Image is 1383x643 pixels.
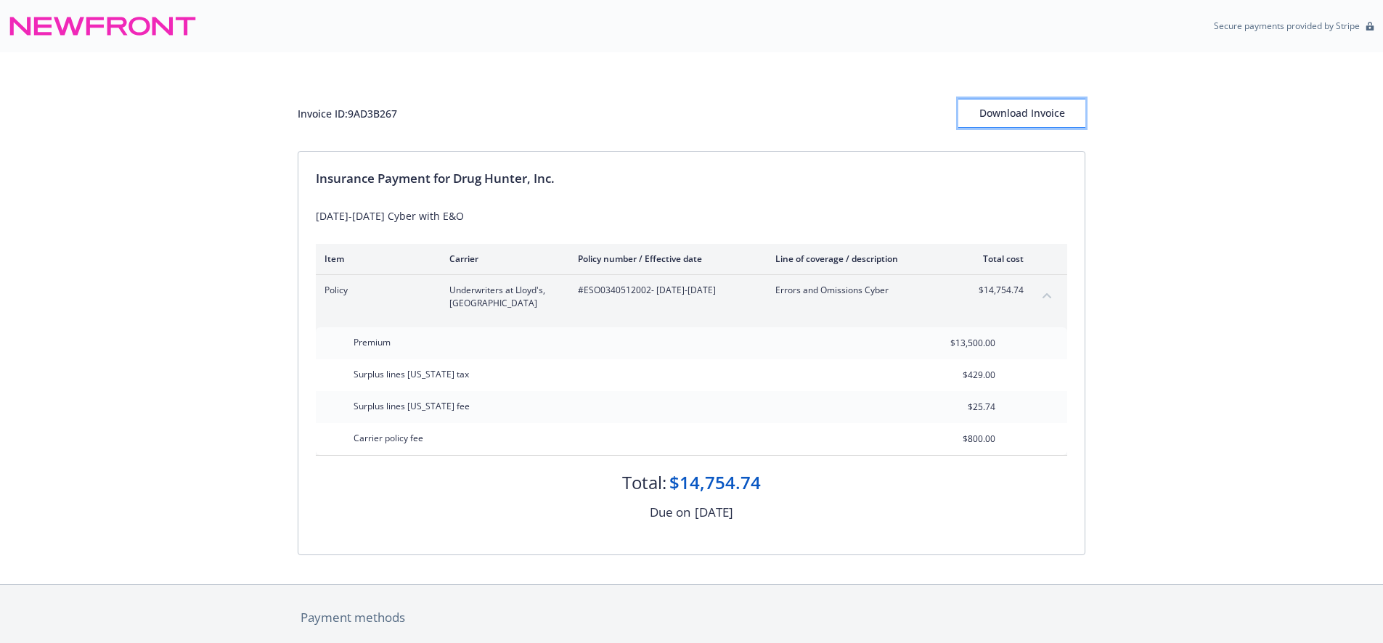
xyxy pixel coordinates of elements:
[325,253,426,265] div: Item
[449,284,555,310] span: Underwriters at Lloyd's, [GEOGRAPHIC_DATA]
[449,253,555,265] div: Carrier
[910,332,1004,354] input: 0.00
[775,253,946,265] div: Line of coverage / description
[316,208,1067,224] div: [DATE]-[DATE] Cyber with E&O
[910,428,1004,450] input: 0.00
[969,253,1024,265] div: Total cost
[316,275,1067,319] div: PolicyUnderwriters at Lloyd's, [GEOGRAPHIC_DATA]#ESO0340512002- [DATE]-[DATE]Errors and Omissions...
[650,503,690,522] div: Due on
[695,503,733,522] div: [DATE]
[969,284,1024,297] span: $14,754.74
[669,470,761,495] div: $14,754.74
[578,253,752,265] div: Policy number / Effective date
[354,336,391,348] span: Premium
[910,364,1004,386] input: 0.00
[354,368,469,380] span: Surplus lines [US_STATE] tax
[316,169,1067,188] div: Insurance Payment for Drug Hunter, Inc.
[354,400,470,412] span: Surplus lines [US_STATE] fee
[775,284,946,297] span: Errors and Omissions Cyber
[325,284,426,297] span: Policy
[910,396,1004,418] input: 0.00
[301,608,1082,627] div: Payment methods
[578,284,752,297] span: #ESO0340512002 - [DATE]-[DATE]
[958,99,1085,127] div: Download Invoice
[298,106,397,121] div: Invoice ID: 9AD3B267
[958,99,1085,128] button: Download Invoice
[1035,284,1058,307] button: collapse content
[1214,20,1360,32] p: Secure payments provided by Stripe
[354,432,423,444] span: Carrier policy fee
[622,470,666,495] div: Total:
